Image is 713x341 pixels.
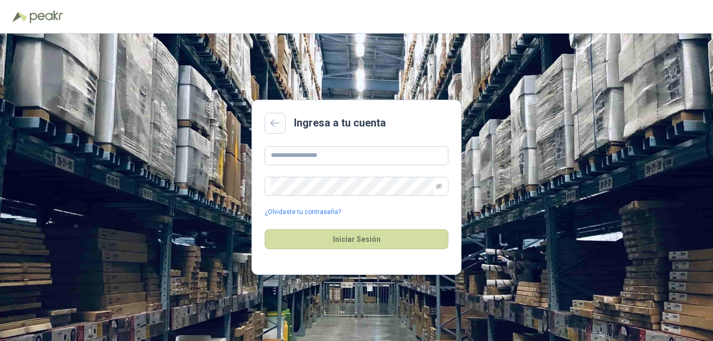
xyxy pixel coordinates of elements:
span: eye-invisible [436,183,442,189]
img: Peakr [29,10,63,23]
img: Logo [13,12,27,22]
a: ¿Olvidaste tu contraseña? [265,207,341,217]
h2: Ingresa a tu cuenta [294,115,386,131]
button: Iniciar Sesión [265,229,448,249]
